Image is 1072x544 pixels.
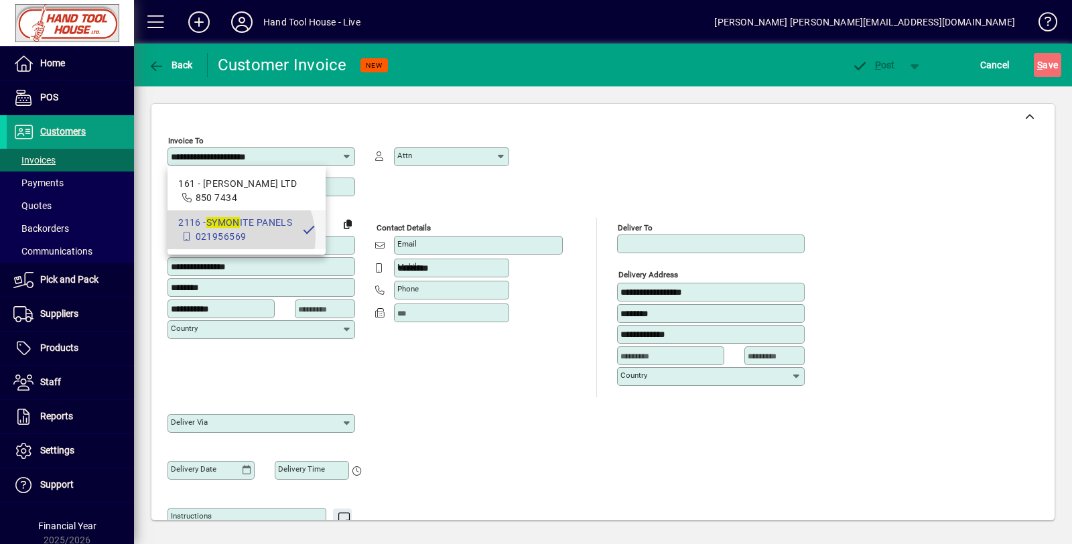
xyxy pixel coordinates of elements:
span: Support [40,479,74,490]
span: Backorders [13,223,69,234]
div: Customer Invoice [218,54,347,76]
mat-label: Mobile [397,262,421,271]
span: ost [852,60,895,70]
span: Staff [40,377,61,387]
span: Pick and Pack [40,274,98,285]
span: P [875,60,881,70]
mat-label: Delivery time [278,464,325,474]
span: Quotes [13,200,52,211]
a: POS [7,81,134,115]
div: Hand Tool House - Live [263,11,360,33]
span: Customers [40,126,86,137]
span: NEW [366,61,383,70]
span: Financial Year [38,521,96,531]
a: Knowledge Base [1028,3,1055,46]
a: Payments [7,172,134,194]
a: Home [7,47,134,80]
a: Reports [7,400,134,433]
button: Copy to Delivery address [337,213,358,234]
a: Settings [7,434,134,468]
button: Back [145,53,196,77]
button: Profile [220,10,263,34]
button: Save [1034,53,1061,77]
span: Home [40,58,65,68]
mat-label: Phone [397,284,419,293]
span: POS [40,92,58,103]
a: Staff [7,366,134,399]
mat-label: Email [397,239,417,249]
mat-label: Deliver via [171,417,208,427]
span: Back [148,60,193,70]
span: Reports [40,411,73,421]
a: Products [7,332,134,365]
mat-label: Instructions [171,511,212,521]
button: Post [845,53,902,77]
span: S [1037,60,1043,70]
a: Backorders [7,217,134,240]
span: Settings [40,445,74,456]
button: Add [178,10,220,34]
span: ave [1037,54,1058,76]
div: [PERSON_NAME] [PERSON_NAME][EMAIL_ADDRESS][DOMAIN_NAME] [714,11,1015,33]
mat-label: Attn [397,151,412,160]
span: Suppliers [40,308,78,319]
span: Products [40,342,78,353]
button: Cancel [977,53,1013,77]
mat-label: Deliver To [618,223,653,232]
a: Support [7,468,134,502]
app-page-header-button: Back [134,53,208,77]
a: Suppliers [7,297,134,331]
a: Pick and Pack [7,263,134,297]
a: Communications [7,240,134,263]
a: Quotes [7,194,134,217]
mat-label: Country [620,370,647,380]
span: Payments [13,178,64,188]
a: Invoices [7,149,134,172]
mat-label: Country [171,324,198,333]
mat-label: Delivery date [171,464,216,474]
span: Cancel [980,54,1010,76]
span: Invoices [13,155,56,165]
mat-label: Invoice To [168,136,204,145]
span: Communications [13,246,92,257]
